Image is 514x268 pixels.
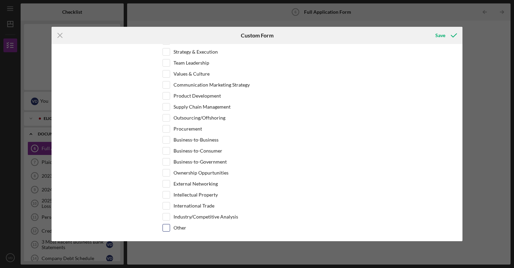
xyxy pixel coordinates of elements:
label: Communication Marketing Strategy [174,81,250,88]
label: Product Development [174,92,221,99]
div: Save [435,29,445,42]
label: Team Leadership [174,59,209,66]
label: Procurement [174,125,202,132]
label: External Networking [174,180,218,187]
label: Other [174,224,186,231]
label: Values & Culture [174,70,210,77]
label: Business-to-Government [174,158,227,165]
button: Save [428,29,462,42]
label: Strategy & Execution [174,48,218,55]
label: Outsourcing/Offshoring [174,114,225,121]
label: Industry/Competitive Analysis [174,213,238,220]
label: Ownership Oppurtunities [174,169,228,176]
h6: Custom Form [241,32,273,38]
label: Supply Chain Management [174,103,231,110]
label: International Trade [174,202,214,209]
label: Business-to-Consumer [174,147,222,154]
label: Intellectual Property [174,191,218,198]
label: Business-to-Business [174,136,219,143]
